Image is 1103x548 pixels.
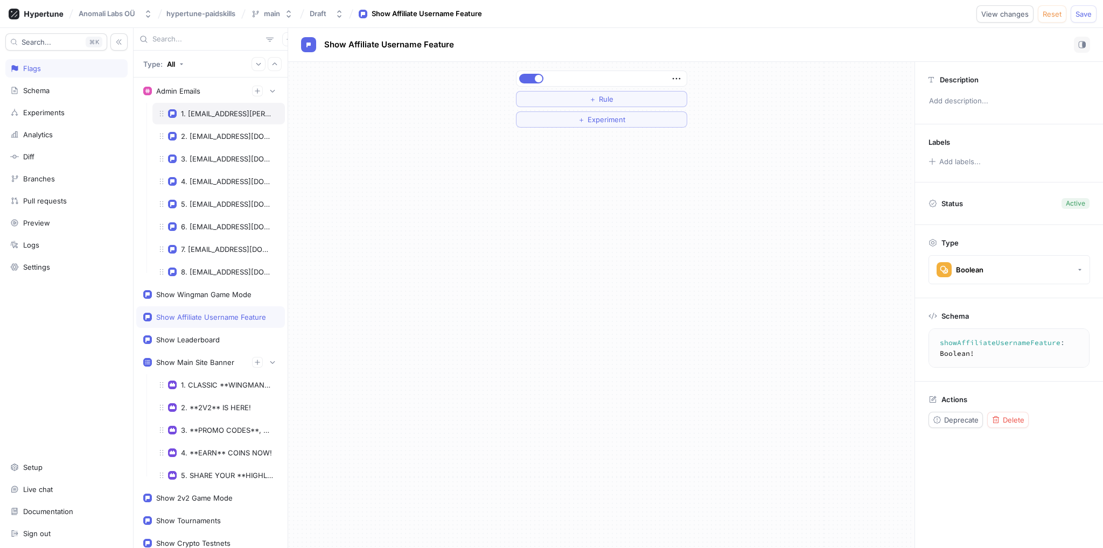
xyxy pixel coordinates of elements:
[22,39,51,45] span: Search...
[181,245,274,254] div: 7. [EMAIL_ADDRESS][DOMAIN_NAME]
[252,57,266,71] button: Expand all
[79,9,135,18] div: Anomali Labs OÜ
[181,222,274,231] div: 6. [EMAIL_ADDRESS][DOMAIN_NAME]
[1003,417,1024,423] span: Delete
[74,5,157,23] button: Anomali Labs OÜ
[23,263,50,271] div: Settings
[324,40,454,49] span: Show Affiliate Username Feature
[924,92,1094,110] p: Add description...
[23,485,53,494] div: Live chat
[372,9,482,19] div: Show Affiliate Username Feature
[181,381,274,389] div: 1. CLASSIC **WINGMAN** MODE
[156,87,200,95] div: Admin Emails
[23,152,34,161] div: Diff
[264,9,280,18] div: main
[23,196,67,205] div: Pull requests
[156,516,221,525] div: Show Tournaments
[941,238,959,247] p: Type
[181,200,274,208] div: 5. [EMAIL_ADDRESS][DOMAIN_NAME]
[589,96,596,102] span: ＋
[23,241,39,249] div: Logs
[941,196,963,211] p: Status
[23,219,50,227] div: Preview
[925,154,984,168] button: Add labels...
[941,395,967,404] p: Actions
[156,335,220,344] div: Show Leaderboard
[23,86,50,95] div: Schema
[976,5,1034,23] button: View changes
[23,130,53,139] div: Analytics
[139,54,187,73] button: Type: All
[516,111,687,128] button: ＋Experiment
[166,10,235,17] span: hypertune-paidskills
[23,108,65,117] div: Experiments
[941,312,969,320] p: Schema
[23,529,51,538] div: Sign out
[143,60,163,68] p: Type:
[5,502,128,521] a: Documentation
[305,5,348,23] button: Draft
[23,463,43,472] div: Setup
[181,177,274,186] div: 4. [EMAIL_ADDRESS][DOMAIN_NAME]
[944,417,979,423] span: Deprecate
[23,507,73,516] div: Documentation
[1038,5,1066,23] button: Reset
[156,313,266,321] div: Show Affiliate Username Feature
[167,60,175,68] div: All
[599,96,613,102] span: Rule
[268,57,282,71] button: Collapse all
[23,64,41,73] div: Flags
[152,34,262,45] input: Search...
[23,174,55,183] div: Branches
[181,109,274,118] div: 1. [EMAIL_ADDRESS][PERSON_NAME][DOMAIN_NAME]
[156,358,234,367] div: Show Main Site Banner
[5,33,107,51] button: Search...K
[981,11,1029,17] span: View changes
[86,37,102,47] div: K
[929,255,1090,284] button: Boolean
[929,138,950,146] p: Labels
[181,268,274,276] div: 8. [EMAIL_ADDRESS][DOMAIN_NAME]
[247,5,297,23] button: main
[578,116,585,123] span: ＋
[156,494,233,502] div: Show 2v2 Game Mode
[1066,199,1085,208] div: Active
[181,154,274,163] div: 3. [EMAIL_ADDRESS][DOMAIN_NAME]
[181,448,272,457] div: 4. **EARN** COINS NOW!
[181,132,274,140] div: 2. [EMAIL_ADDRESS][DOMAIN_NAME]
[1071,5,1097,23] button: Save
[929,412,983,428] button: Deprecate
[310,9,326,18] div: Draft
[181,471,274,480] div: 5. SHARE YOUR **HIGHLIGHTS**
[987,412,1029,428] button: Delete
[956,265,983,275] div: Boolean
[1076,11,1092,17] span: Save
[516,91,687,107] button: ＋Rule
[156,539,231,547] div: Show Crypto Testnets
[588,116,625,123] span: Experiment
[1043,11,1062,17] span: Reset
[940,75,979,84] p: Description
[156,290,252,299] div: Show Wingman Game Mode
[181,426,274,434] div: 3. **PROMO CODES**, UPDATES,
